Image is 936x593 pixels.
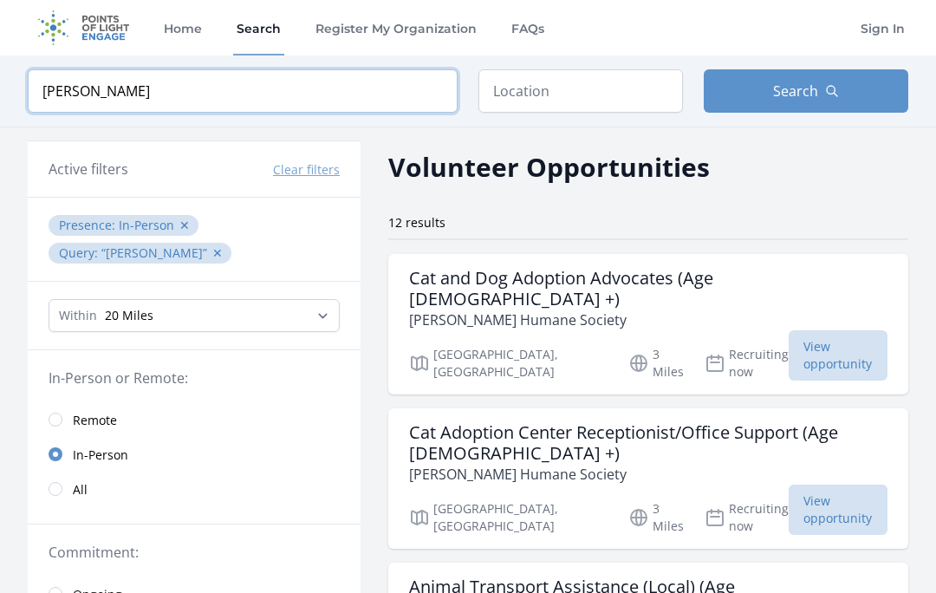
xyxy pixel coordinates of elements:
[388,254,908,394] a: Cat and Dog Adoption Advocates (Age [DEMOGRAPHIC_DATA] +) [PERSON_NAME] Humane Society [GEOGRAPHI...
[28,472,361,506] a: All
[101,244,207,261] q: [PERSON_NAME]
[409,500,608,535] p: [GEOGRAPHIC_DATA], [GEOGRAPHIC_DATA]
[628,346,684,381] p: 3 Miles
[388,408,908,549] a: Cat Adoption Center Receptionist/Office Support (Age [DEMOGRAPHIC_DATA] +) [PERSON_NAME] Humane S...
[409,310,887,330] p: [PERSON_NAME] Humane Society
[28,402,361,437] a: Remote
[789,330,887,381] span: View opportunity
[49,299,340,332] select: Search Radius
[704,69,908,113] button: Search
[73,446,128,464] span: In-Person
[273,161,340,179] button: Clear filters
[705,346,789,381] p: Recruiting now
[388,147,710,186] h2: Volunteer Opportunities
[705,500,789,535] p: Recruiting now
[789,485,887,535] span: View opportunity
[119,217,174,233] span: In-Person
[628,500,684,535] p: 3 Miles
[388,214,445,231] span: 12 results
[59,217,119,233] span: Presence :
[59,244,101,261] span: Query :
[28,437,361,472] a: In-Person
[28,69,458,113] input: Keyword
[212,244,223,262] button: ✕
[73,481,88,499] span: All
[409,464,887,485] p: [PERSON_NAME] Humane Society
[773,81,818,101] span: Search
[49,159,128,179] h3: Active filters
[409,422,887,464] h3: Cat Adoption Center Receptionist/Office Support (Age [DEMOGRAPHIC_DATA] +)
[478,69,683,113] input: Location
[409,268,887,310] h3: Cat and Dog Adoption Advocates (Age [DEMOGRAPHIC_DATA] +)
[49,368,340,388] legend: In-Person or Remote:
[409,346,608,381] p: [GEOGRAPHIC_DATA], [GEOGRAPHIC_DATA]
[49,542,340,563] legend: Commitment:
[73,412,117,429] span: Remote
[179,217,190,234] button: ✕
